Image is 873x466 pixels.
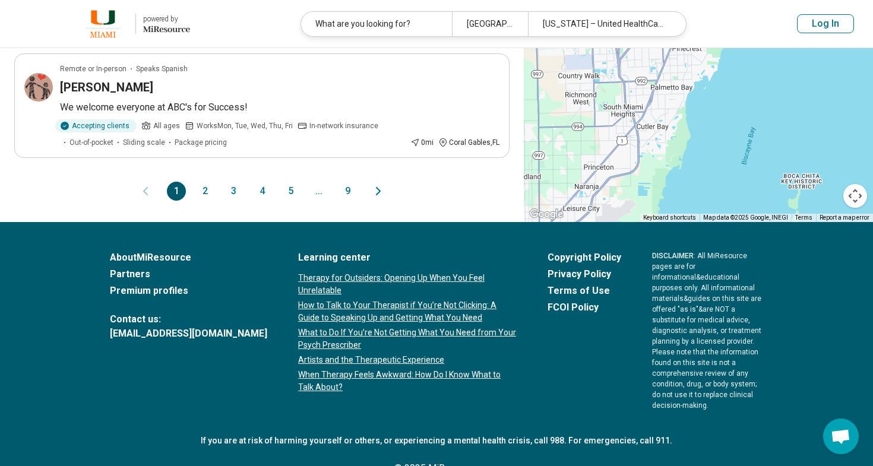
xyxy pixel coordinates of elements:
a: Terms (opens in new tab) [795,214,812,221]
a: Partners [110,267,267,281]
div: 0 mi [410,137,434,148]
button: Log In [797,14,854,33]
a: Report a map error [820,214,869,221]
img: University of Miami [78,9,128,38]
div: [US_STATE] – United HealthCare [528,12,679,36]
span: DISCLAIMER [652,252,694,260]
div: Accepting clients [55,119,137,132]
img: Google [527,207,566,222]
a: Privacy Policy [548,267,621,281]
a: Open this area in Google Maps (opens a new window) [527,207,566,222]
button: 3 [224,182,243,201]
a: FCOI Policy [548,300,621,315]
a: When Therapy Feels Awkward: How Do I Know What to Talk About? [298,369,517,394]
span: Works Mon, Tue, Wed, Thu, Fri [197,121,293,131]
a: Therapy for Outsiders: Opening Up When You Feel Unrelatable [298,272,517,297]
span: Package pricing [175,137,227,148]
button: 2 [195,182,214,201]
button: 1 [167,182,186,201]
span: Out-of-pocket [69,137,113,148]
div: Coral Gables , FL [438,137,499,148]
div: Open chat [823,419,859,454]
div: What are you looking for? [301,12,452,36]
span: In-network insurance [309,121,378,131]
p: Remote or In-person [60,64,126,74]
button: Map camera controls [843,184,867,208]
a: Artists and the Therapeutic Experience [298,354,517,366]
button: 4 [252,182,271,201]
p: We welcome everyone at ABC's for Success! [60,100,499,115]
a: How to Talk to Your Therapist if You’re Not Clicking: A Guide to Speaking Up and Getting What You... [298,299,517,324]
a: Terms of Use [548,284,621,298]
div: powered by [143,14,190,24]
div: [GEOGRAPHIC_DATA] [452,12,527,36]
span: Speaks Spanish [136,64,188,74]
p: If you are at risk of harming yourself or others, or experiencing a mental health crisis, call 98... [110,435,763,447]
span: Sliding scale [123,137,165,148]
a: AboutMiResource [110,251,267,265]
button: Next page [371,182,385,201]
a: Copyright Policy [548,251,621,265]
span: Contact us: [110,312,267,326]
button: Previous page [138,182,153,201]
h3: [PERSON_NAME] [60,79,153,96]
a: University of Miamipowered by [19,9,190,38]
button: 9 [338,182,357,201]
a: Premium profiles [110,284,267,298]
a: [EMAIL_ADDRESS][DOMAIN_NAME] [110,326,267,341]
span: All ages [153,121,180,131]
a: Learning center [298,251,517,265]
span: Map data ©2025 Google, INEGI [703,214,788,221]
span: ... [309,182,328,201]
button: Keyboard shortcuts [643,214,696,222]
a: What to Do If You’re Not Getting What You Need from Your Psych Prescriber [298,326,517,351]
button: 5 [281,182,300,201]
p: : All MiResource pages are for informational & educational purposes only. All informational mater... [652,251,763,411]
